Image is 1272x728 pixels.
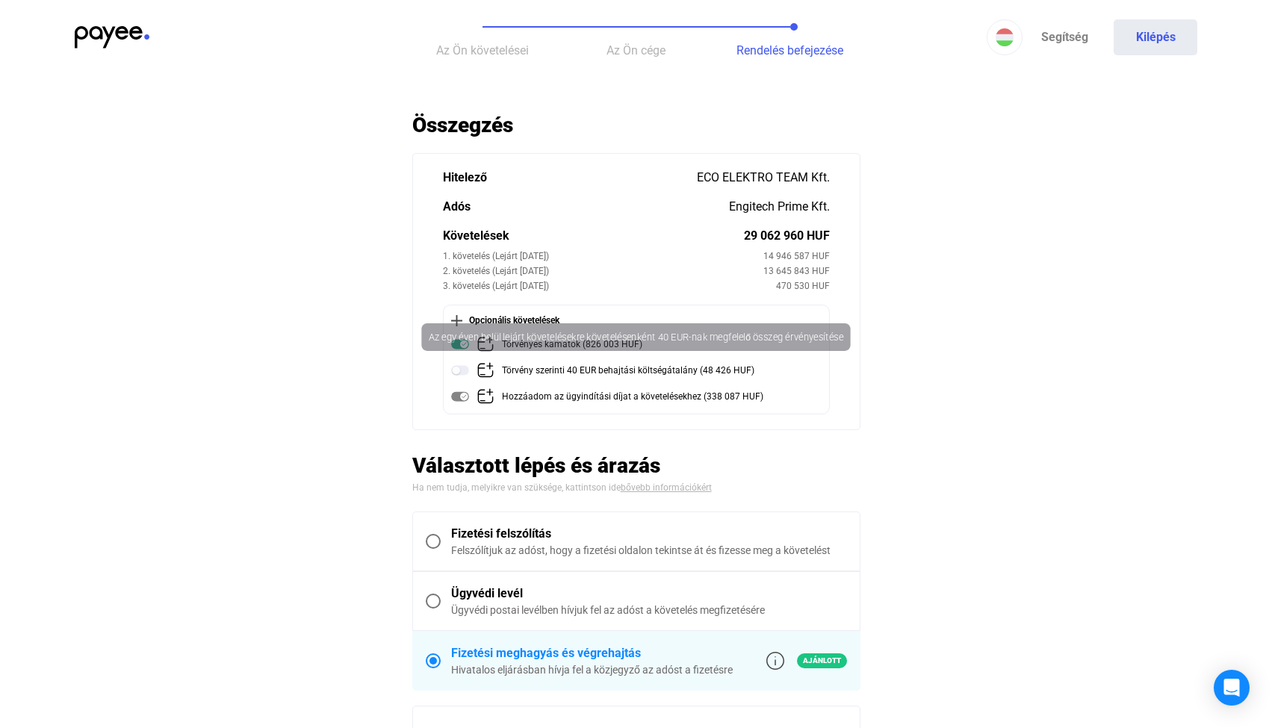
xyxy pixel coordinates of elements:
[443,264,763,279] div: 2. követelés (Lejárt [DATE])
[1023,19,1106,55] a: Segítség
[436,43,529,57] span: Az Ön követelései
[443,227,744,245] div: Követelések
[763,264,830,279] div: 13 645 843 HUF
[451,543,847,558] div: Felszólítjuk az adóst, hogy a fizetési oldalon tekintse át és fizesse meg a követelést
[404,321,868,351] div: Az egy éven belül lejárt követelésekre követelésenként 40 EUR-nak megfelelő összeg érvényesítése
[1114,19,1197,55] button: Kilépés
[606,43,666,57] span: Az Ön cége
[763,249,830,264] div: 14 946 587 HUF
[443,169,697,187] div: Hitelező
[766,652,784,670] img: info-grey-outline
[502,361,754,380] div: Törvény szerinti 40 EUR behajtási költségátalány (48 426 HUF)
[1214,670,1250,706] div: Open Intercom Messenger
[451,644,733,662] div: Fizetési meghagyás és végrehajtás
[443,249,763,264] div: 1. követelés (Lejárt [DATE])
[412,482,621,493] span: Ha nem tudja, melyikre van szüksége, kattintson ide
[451,388,469,405] img: toggle-on-disabled
[744,227,830,245] div: 29 062 960 HUF
[502,388,763,406] div: Hozzáadom az ügyindítási díjat a követelésekhez (338 087 HUF)
[451,525,847,543] div: Fizetési felszólítás
[477,388,494,405] img: add-claim
[797,653,847,668] span: Ajánlott
[75,26,149,49] img: payee-logo
[443,198,729,216] div: Adós
[736,43,843,57] span: Rendelés befejezése
[412,112,860,138] h2: Összegzés
[776,279,830,293] div: 470 530 HUF
[987,19,1023,55] button: HU
[621,482,712,493] a: bővebb információkért
[412,452,860,479] h2: Választott lépés és árazás
[729,198,830,216] div: Engitech Prime Kft.
[996,28,1014,46] img: HU
[451,662,733,677] div: Hivatalos eljárásban hívja fel a közjegyző az adóst a fizetésre
[697,169,830,187] div: ECO ELEKTRO TEAM Kft.
[477,361,494,379] img: add-claim
[451,603,847,617] div: Ügyvédi postai levélben hívjuk fel az adóst a követelés megfizetésére
[451,361,469,379] img: toggle-off
[451,585,847,603] div: Ügyvédi levél
[443,279,776,293] div: 3. követelés (Lejárt [DATE])
[766,652,847,670] a: info-grey-outlineAjánlott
